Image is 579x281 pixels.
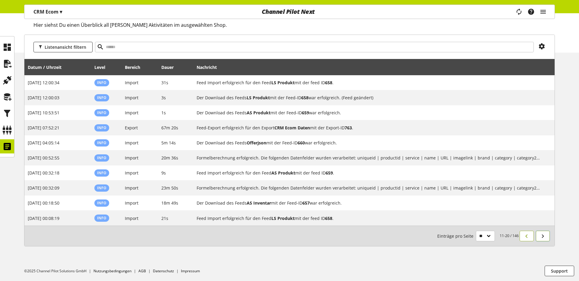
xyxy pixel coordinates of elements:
h2: Feed-Export erfolgreich für den Export CRM Ecom Daten mit der Export-ID 763. [197,125,540,131]
h2: Feed Import erfolgreich für den Feed LS Produkt mit der feed ID 658. [197,215,540,221]
span: Export [125,125,138,131]
span: 23m 50s [161,185,178,191]
h2: Hier siehst Du einen Überblick all [PERSON_NAME] Aktivitäten im ausgewählten Shop. [33,21,555,29]
p: CRM Ecom [33,8,62,15]
small: 11-20 / 146 [437,231,519,241]
span: 18m 49s [161,200,178,206]
b: Offerjson [247,140,266,146]
span: Import [125,200,138,206]
span: Info [97,170,106,175]
a: Impressum [181,268,200,273]
span: [DATE] 00:52:55 [28,155,59,161]
span: 3s [161,95,166,100]
span: [DATE] 00:32:09 [28,185,59,191]
span: Info [97,185,106,190]
b: 657 [302,200,310,206]
span: 1s [161,110,166,116]
span: 31s [161,80,168,85]
span: ▾ [60,8,62,15]
b: CRM Ecom Daten [274,125,310,131]
span: [DATE] 00:32:18 [28,170,59,176]
span: Info [97,95,106,100]
span: Info [97,200,106,205]
span: [DATE] 12:00:34 [28,80,59,85]
span: 21s [161,215,168,221]
h2: Der Download des Feeds AS Inventar mit der Feed-ID 657 war erfolgreich. [197,200,540,206]
div: Level [94,64,111,70]
span: Support [551,268,568,274]
span: Import [125,185,138,191]
span: [DATE] 00:18:50 [28,200,59,206]
span: Import [125,140,138,146]
span: [DATE] 00:08:19 [28,215,59,221]
button: Listenansicht filtern [33,42,93,52]
div: Dauer [161,64,180,70]
span: Einträge pro Seite [437,233,476,239]
b: 763 [345,125,352,131]
span: Import [125,170,138,176]
b: AS Inventar [247,200,271,206]
b: LS Produkt [271,80,295,85]
span: Info [97,140,106,145]
nav: main navigation [24,5,555,19]
b: 660 [298,140,305,146]
span: Info [97,215,106,221]
h2: Der Download des Feeds LS Produkt mit der Feed-ID 658 war erfolgreich. (Feed geändert) [197,94,540,101]
b: AS Produkt [247,110,271,116]
b: 659 [326,170,333,176]
span: Info [97,125,106,130]
b: 658 [325,215,332,221]
span: Import [125,110,138,116]
span: [DATE] 10:53:51 [28,110,59,116]
span: [DATE] 07:52:21 [28,125,59,131]
span: Info [97,110,106,115]
span: 67m 20s [161,125,178,131]
b: 658 [301,95,308,100]
h2: Formelberechnung erfolgreich. Die folgenden Datenfelder wurden verarbeitet: uniqueid | productid ... [197,185,540,191]
div: Datum / Uhrzeit [28,64,68,70]
h2: Feed Import erfolgreich für den Feed AS Produkt mit der feed ID 659. [197,170,540,176]
b: 659 [302,110,309,116]
h2: Feed Import erfolgreich für den Feed LS Produkt mit der feed ID 658. [197,79,540,86]
b: LS Produkt [247,95,270,100]
span: 20m 36s [161,155,178,161]
h2: Der Download des Feeds Offerjson mit der Feed-ID 660 war erfolgreich. [197,140,540,146]
span: Import [125,215,138,221]
b: 658 [325,80,332,85]
div: Bereich [125,64,146,70]
span: Info [97,155,106,160]
h2: Der Download des Feeds AS Produkt mit der Feed-ID 659 war erfolgreich. [197,110,540,116]
h2: Formelberechnung erfolgreich. Die folgenden Datenfelder wurden verarbeitet: uniqueid | productid ... [197,155,540,161]
b: AS Produkt [271,170,295,176]
a: AGB [138,268,146,273]
b: LS Produkt [271,215,295,221]
a: Nutzungsbedingungen [93,268,131,273]
button: Support [545,266,574,276]
span: 9s [161,170,166,176]
span: Listenansicht filtern [45,44,86,50]
span: [DATE] 12:00:03 [28,95,59,100]
div: Nachricht [197,61,552,73]
span: Import [125,155,138,161]
span: [DATE] 04:05:14 [28,140,59,146]
span: Info [97,80,106,85]
span: 5m 14s [161,140,176,146]
span: Import [125,95,138,100]
span: Import [125,80,138,85]
li: ©2025 Channel Pilot Solutions GmbH [24,268,93,274]
a: Datenschutz [153,268,174,273]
